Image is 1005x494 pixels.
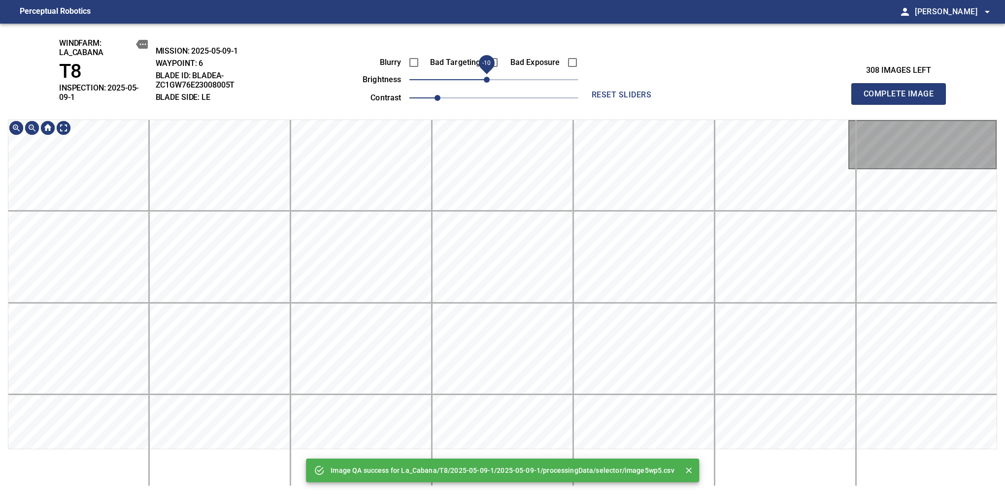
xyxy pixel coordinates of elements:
button: Complete Image [851,83,946,105]
span: Complete Image [862,87,935,101]
label: Bad Exposure [505,59,560,66]
button: [PERSON_NAME] [911,2,993,22]
label: Bad Targeting [426,59,481,66]
span: [PERSON_NAME] [915,5,993,19]
h2: BLADE SIDE: LE [156,93,281,102]
button: Close [682,464,695,477]
button: copy message details [136,38,148,50]
label: contrast [346,94,402,102]
h2: BLADE ID: bladeA-ZC1GW76E23008005T [156,71,281,90]
span: arrow_drop_down [981,6,993,18]
h2: MISSION: 2025-05-09-1 [156,46,281,56]
img: Zoom in [8,120,24,136]
img: Go home [40,120,56,136]
h3: 308 images left [851,66,946,75]
h1: T8 [59,60,148,83]
label: Blurry [346,59,402,66]
h2: windfarm: La_Cabana [59,38,148,57]
h2: WAYPOINT: 6 [156,59,281,68]
h2: INSPECTION: 2025-05-09-1 [59,83,148,102]
span: -10 [482,60,491,66]
label: brightness [346,76,402,84]
figcaption: Perceptual Robotics [20,4,91,20]
p: Image QA success for La_Cabana/T8/2025-05-09-1/2025-05-09-1/processingData/selector/image5wp5.csv [331,465,674,475]
span: reset sliders [586,88,657,102]
button: reset sliders [582,85,661,105]
span: person [899,6,911,18]
img: Toggle full page [56,120,71,136]
img: Zoom out [24,120,40,136]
